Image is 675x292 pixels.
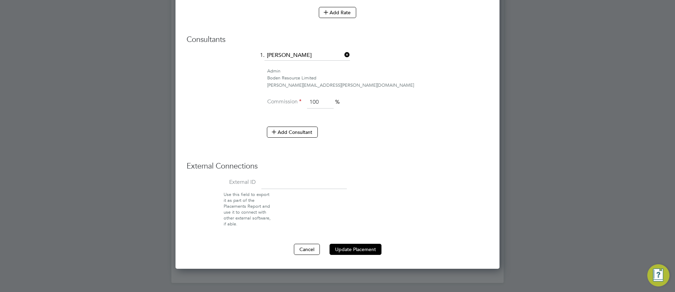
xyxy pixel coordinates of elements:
div: [PERSON_NAME][EMAIL_ADDRESS][PERSON_NAME][DOMAIN_NAME] [267,82,488,89]
input: Search for... [264,50,350,61]
h3: External Connections [187,161,488,171]
button: Add Rate [319,7,356,18]
div: Admin [267,68,488,75]
label: External ID [187,179,256,186]
div: Boden Resource Limited [267,75,488,82]
button: Engage Resource Center [647,264,669,286]
label: Commission [267,98,301,105]
li: 1. [187,50,488,68]
button: Update Placement [330,244,381,255]
span: % [335,98,340,105]
h3: Consultants [187,35,488,45]
button: Cancel [294,244,320,255]
button: Add Consultant [267,127,318,138]
span: Use this field to export it as part of the Placements Report and use it to connect with other ext... [224,191,271,226]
